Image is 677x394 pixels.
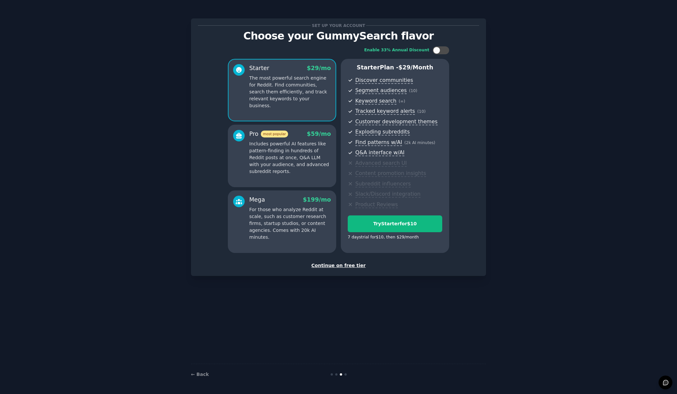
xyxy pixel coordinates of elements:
[348,234,419,240] div: 7 days trial for $10 , then $ 29 /month
[348,63,442,72] p: Starter Plan -
[355,98,396,105] span: Keyword search
[198,262,479,269] div: Continue on free tier
[249,64,269,72] div: Starter
[355,129,410,135] span: Exploding subreddits
[249,206,331,241] p: For those who analyze Reddit at scale, such as customer research firms, startup studios, or conte...
[303,196,331,203] span: $ 199 /mo
[311,22,366,29] span: Set up your account
[355,139,402,146] span: Find patterns w/AI
[355,77,413,84] span: Discover communities
[307,131,331,137] span: $ 59 /mo
[355,181,411,187] span: Subreddit influencers
[249,140,331,175] p: Includes powerful AI features like pattern-finding in hundreds of Reddit posts at once, Q&A LLM w...
[198,30,479,42] p: Choose your GummySearch flavor
[355,118,438,125] span: Customer development themes
[191,372,209,377] a: ← Back
[355,149,404,156] span: Q&A interface w/AI
[249,196,265,204] div: Mega
[417,109,425,114] span: ( 10 )
[355,201,398,208] span: Product Reviews
[409,88,417,93] span: ( 10 )
[261,131,288,137] span: most popular
[399,99,405,104] span: ( ∞ )
[355,160,407,167] span: Advanced search UI
[355,191,420,198] span: Slack/Discord integration
[249,75,331,109] p: The most powerful search engine for Reddit. Find communities, search them efficiently, and track ...
[249,130,288,138] div: Pro
[404,140,435,145] span: ( 2k AI minutes )
[348,220,442,227] div: Try Starter for $10
[364,47,429,53] div: Enable 33% Annual Discount
[355,108,415,115] span: Tracked keyword alerts
[398,64,433,71] span: $ 29 /month
[348,215,442,232] button: TryStarterfor$10
[355,87,407,94] span: Segment audiences
[307,65,331,71] span: $ 29 /mo
[355,170,426,177] span: Content promotion insights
